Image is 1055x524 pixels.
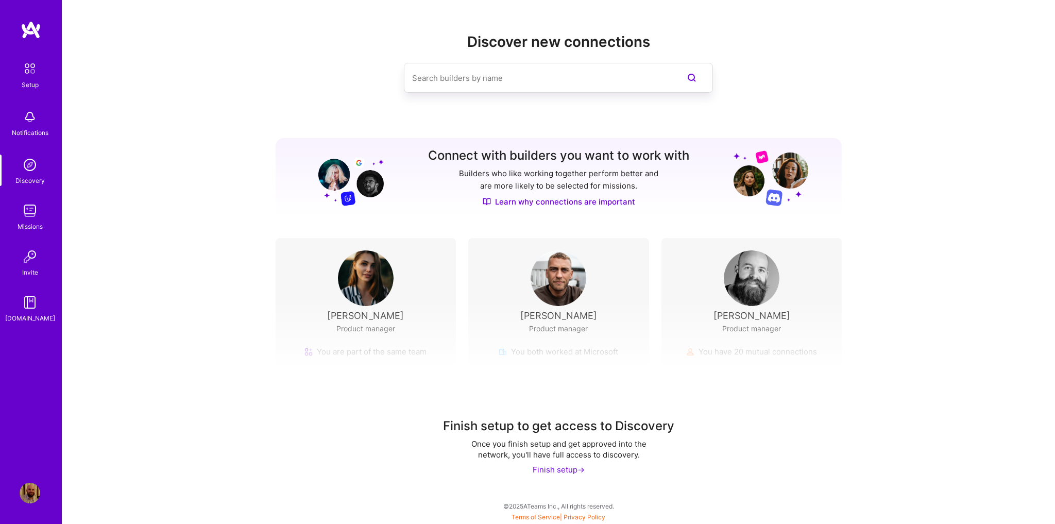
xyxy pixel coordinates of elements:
a: Terms of Service [512,513,560,521]
div: Discovery [15,175,45,186]
img: guide book [20,292,40,313]
img: Discover [483,197,491,206]
img: Grow your network [309,149,384,206]
img: Grow your network [734,150,808,206]
img: User Avatar [20,483,40,503]
div: Invite [22,267,38,278]
i: icon SearchPurple [686,72,698,84]
img: Invite [20,246,40,267]
img: bell [20,107,40,127]
p: Builders who like working together perform better and are more likely to be selected for missions. [457,167,660,192]
h2: Discover new connections [276,33,842,50]
div: Missions [18,221,43,232]
img: teamwork [20,200,40,221]
img: User Avatar [531,250,586,306]
div: Notifications [12,127,48,138]
img: discovery [20,155,40,175]
a: Privacy Policy [564,513,605,521]
a: User Avatar [17,483,43,503]
img: User Avatar [724,250,779,306]
div: [DOMAIN_NAME] [5,313,55,324]
a: Learn why connections are important [483,196,635,207]
div: Once you finish setup and get approved into the network, you'll have full access to discovery. [456,438,662,460]
div: Setup [22,79,39,90]
input: Search builders by name [412,65,663,91]
div: Finish setup -> [533,464,585,475]
div: © 2025 ATeams Inc., All rights reserved. [62,493,1055,519]
span: | [512,513,605,521]
img: setup [19,58,41,79]
div: Finish setup to get access to Discovery [443,418,674,434]
img: logo [21,21,41,39]
h3: Connect with builders you want to work with [428,148,689,163]
img: User Avatar [338,250,394,306]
